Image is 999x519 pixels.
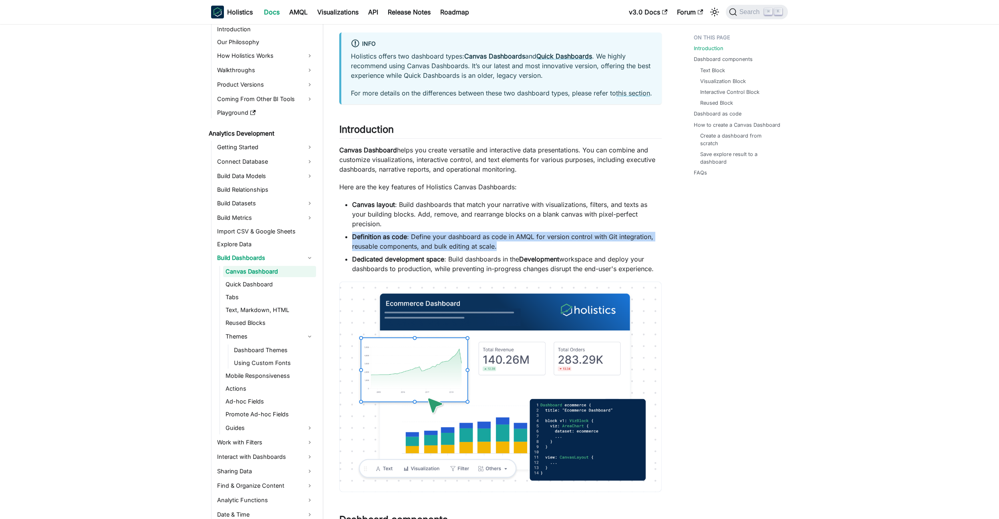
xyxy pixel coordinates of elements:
strong: Canvas layout [352,201,395,209]
a: Release Notes [383,6,435,18]
a: Forum [672,6,708,18]
a: Introduction [215,24,316,35]
b: Holistics [227,7,253,17]
button: Search (Command+K) [726,5,788,19]
a: Text Block [700,67,725,74]
a: Roadmap [435,6,474,18]
a: Work with Filters [215,436,316,449]
kbd: K [774,8,782,15]
a: Analytic Functions [215,494,316,507]
p: Holistics offers two dashboard types: and . We highly recommend using Canvas Dashboards. It’s our... [351,51,652,80]
a: Canvas Dashboard [223,266,316,277]
a: Text, Markdown, HTML [223,304,316,316]
h2: Introduction [339,124,662,139]
a: Tabs [223,292,316,303]
strong: Canvas Dashboards [464,52,525,60]
strong: Dedicated development space [352,255,444,263]
strong: Development [519,255,559,263]
img: canvas-dashboard-thumbnail [339,282,662,492]
a: Sharing Data [215,465,316,478]
a: Ad-hoc Fields [223,396,316,407]
a: this section [616,89,650,97]
a: Interact with Dashboards [215,450,316,463]
a: v3.0 Docs [624,6,672,18]
li: : Build dashboards in the workspace and deploy your dashboards to production, while preventing in... [352,254,662,274]
a: Actions [223,383,316,394]
strong: Canvas Dashboard [339,146,397,154]
a: Build Relationships [215,184,316,195]
a: Dashboard Themes [232,345,316,356]
p: helps you create versatile and interactive data presentations. You can combine and customize visu... [339,145,662,174]
a: Build Dashboards [215,251,316,264]
a: Promote Ad-hoc Fields [223,409,316,420]
a: Introduction [694,45,723,52]
strong: Definition as code [352,233,407,241]
a: Explore Data [215,239,316,250]
a: Reused Block [700,99,733,107]
a: Reused Blocks [223,317,316,328]
a: Build Data Models [215,170,316,182]
li: : Define your dashboard as code in AMQL for version control with Git integration, reusable compon... [352,232,662,251]
a: Getting Started [215,141,316,154]
a: Coming From Other BI Tools [215,93,316,105]
li: : Build dashboards that match your narrative with visualizations, filters, and texts as your buil... [352,200,662,229]
a: Find & Organize Content [215,479,316,492]
a: Build Metrics [215,211,316,224]
a: Themes [223,330,316,343]
a: Quick Dashboards [536,52,592,60]
a: Import CSV & Google Sheets [215,226,316,237]
a: AMQL [284,6,312,18]
a: Visualizations [312,6,363,18]
a: How Holistics Works [215,49,316,62]
a: Guides [223,422,316,434]
a: Dashboard as code [694,110,741,118]
a: Docs [259,6,284,18]
a: Our Philosophy [215,36,316,48]
p: Here are the key features of Holistics Canvas Dashboards: [339,182,662,192]
a: HolisticsHolistics [211,6,253,18]
a: Using Custom Fonts [232,357,316,369]
kbd: ⌘ [764,8,772,15]
a: Walkthroughs [215,64,316,77]
a: Quick Dashboard [223,279,316,290]
a: Product Versions [215,78,316,91]
span: Search [737,8,765,16]
a: Visualization Block [700,77,746,85]
a: Analytics Development [206,128,316,139]
nav: Docs sidebar [203,24,323,519]
div: info [351,39,652,49]
a: Interactive Control Block [700,88,759,96]
a: Playground [215,107,316,118]
a: FAQs [694,169,707,176]
p: For more details on the differences between these two dashboard types, please refer to . [351,88,652,98]
img: Holistics [211,6,224,18]
a: Mobile Responsiveness [223,370,316,381]
a: Build Datasets [215,197,316,210]
a: API [363,6,383,18]
a: Create a dashboard from scratch [700,132,780,147]
a: How to create a Canvas Dashboard [694,121,780,129]
a: Save explore result to a dashboard [700,150,780,166]
a: Dashboard components [694,55,753,63]
button: Switch between dark and light mode (currently light mode) [708,6,721,18]
a: Connect Database [215,155,316,168]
